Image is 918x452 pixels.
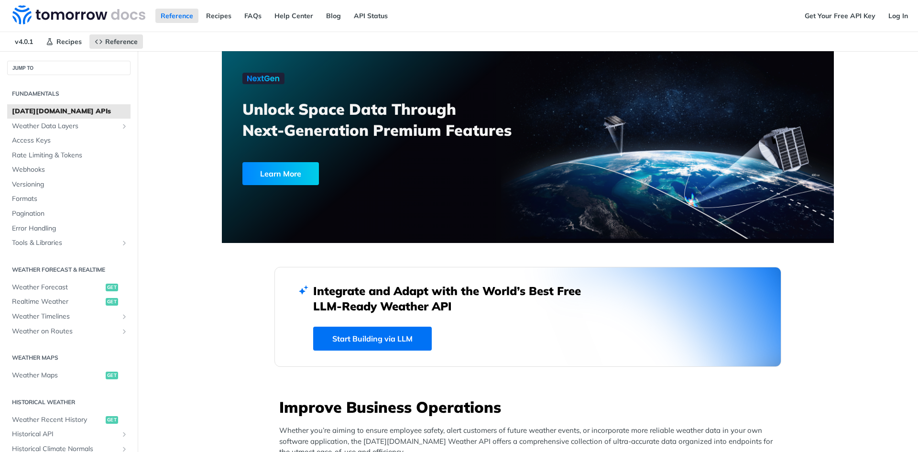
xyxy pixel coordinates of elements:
span: Historical API [12,430,118,439]
button: Show subpages for Historical API [120,430,128,438]
span: Reference [105,37,138,46]
span: Rate Limiting & Tokens [12,151,128,160]
span: Pagination [12,209,128,219]
a: Formats [7,192,131,206]
a: Historical APIShow subpages for Historical API [7,427,131,441]
button: Show subpages for Weather Data Layers [120,122,128,130]
a: Pagination [7,207,131,221]
img: Tomorrow.io Weather API Docs [12,5,145,24]
span: Error Handling [12,224,128,233]
span: Versioning [12,180,128,189]
a: Tools & LibrariesShow subpages for Tools & Libraries [7,236,131,250]
span: Recipes [56,37,82,46]
div: Learn More [242,162,319,185]
span: get [106,284,118,291]
a: Recipes [201,9,237,23]
span: v4.0.1 [10,34,38,49]
span: Weather Timelines [12,312,118,321]
a: Weather Forecastget [7,280,131,295]
a: Weather TimelinesShow subpages for Weather Timelines [7,309,131,324]
a: Blog [321,9,346,23]
h2: Weather Maps [7,353,131,362]
span: [DATE][DOMAIN_NAME] APIs [12,107,128,116]
h3: Unlock Space Data Through Next-Generation Premium Features [242,99,538,141]
span: Formats [12,194,128,204]
a: Log In [883,9,913,23]
span: Weather Maps [12,371,103,380]
span: Realtime Weather [12,297,103,307]
a: [DATE][DOMAIN_NAME] APIs [7,104,131,119]
button: JUMP TO [7,61,131,75]
a: Get Your Free API Key [799,9,881,23]
a: Recipes [41,34,87,49]
span: Weather Data Layers [12,121,118,131]
span: Weather Recent History [12,415,103,425]
a: Start Building via LLM [313,327,432,351]
a: Weather Mapsget [7,368,131,383]
h2: Historical Weather [7,398,131,407]
span: get [106,372,118,379]
span: Webhooks [12,165,128,175]
a: Learn More [242,162,479,185]
span: Access Keys [12,136,128,145]
a: Versioning [7,177,131,192]
a: Weather Recent Historyget [7,413,131,427]
a: Help Center [269,9,318,23]
a: Webhooks [7,163,131,177]
button: Show subpages for Tools & Libraries [120,239,128,247]
a: Reference [89,34,143,49]
span: get [106,298,118,306]
a: Access Keys [7,133,131,148]
h2: Fundamentals [7,89,131,98]
button: Show subpages for Weather on Routes [120,328,128,335]
span: get [106,416,118,424]
span: Weather on Routes [12,327,118,336]
h2: Integrate and Adapt with the World’s Best Free LLM-Ready Weather API [313,283,595,314]
h3: Improve Business Operations [279,397,781,418]
a: Realtime Weatherget [7,295,131,309]
h2: Weather Forecast & realtime [7,265,131,274]
span: Weather Forecast [12,283,103,292]
a: FAQs [239,9,267,23]
a: Weather on RoutesShow subpages for Weather on Routes [7,324,131,339]
img: NextGen [242,73,284,84]
button: Show subpages for Weather Timelines [120,313,128,320]
span: Tools & Libraries [12,238,118,248]
a: Reference [155,9,198,23]
a: Weather Data LayersShow subpages for Weather Data Layers [7,119,131,133]
a: API Status [349,9,393,23]
a: Error Handling [7,221,131,236]
a: Rate Limiting & Tokens [7,148,131,163]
